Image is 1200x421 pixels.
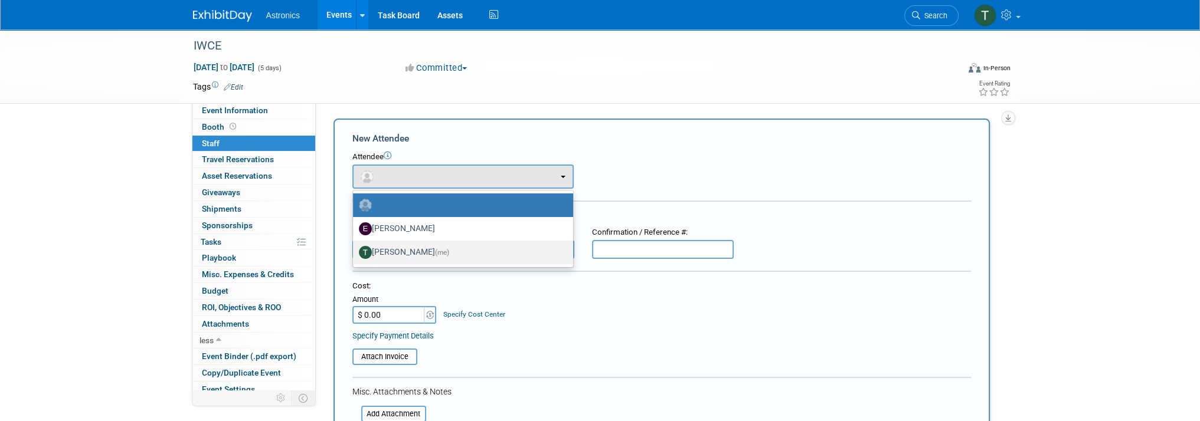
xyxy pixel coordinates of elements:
[974,4,996,27] img: Tiffany Branin
[443,310,505,318] a: Specify Cost Center
[352,331,434,340] a: Specify Payment Details
[192,316,315,332] a: Attachments
[202,269,294,279] span: Misc. Expenses & Credits
[202,221,253,230] span: Sponsorships
[192,381,315,397] a: Event Settings
[359,243,561,262] label: [PERSON_NAME]
[202,351,296,361] span: Event Binder (.pdf export)
[202,122,238,131] span: Booth
[192,250,315,266] a: Playbook
[920,11,947,20] span: Search
[6,5,601,17] body: Rich Text Area. Press ALT-0 for help.
[192,300,315,315] a: ROI, Objectives & ROO
[889,61,1011,79] div: Event Format
[904,5,959,26] a: Search
[192,333,315,348] a: less
[352,281,971,292] div: Cost:
[192,119,315,135] a: Booth
[224,83,243,91] a: Edit
[435,248,449,256] span: (me)
[218,63,230,72] span: to
[352,294,438,306] div: Amount
[266,11,300,20] span: Astronics
[201,237,221,246] span: Tasks
[359,246,372,259] img: T.jpg
[202,106,268,115] span: Event Information
[192,283,315,299] a: Budget
[271,390,292,406] td: Personalize Event Tab Strip
[202,188,240,197] span: Giveaways
[359,222,372,235] img: E.jpg
[359,219,561,238] label: [PERSON_NAME]
[592,227,734,238] div: Confirmation / Reference #:
[291,390,315,406] td: Toggle Event Tabs
[189,35,941,57] div: IWCE
[192,136,315,152] a: Staff
[192,152,315,167] a: Travel Reservations
[192,168,315,184] a: Asset Reservations
[969,63,980,73] img: Format-Inperson.png
[202,286,228,295] span: Budget
[352,152,971,163] div: Attendee
[202,204,241,213] span: Shipments
[202,384,255,394] span: Event Settings
[192,201,315,217] a: Shipments
[359,199,372,212] img: Unassigned-User-Icon.png
[192,365,315,381] a: Copy/Duplicate Event
[192,218,315,233] a: Sponsorships
[202,139,220,148] span: Staff
[193,10,252,22] img: ExhibitDay
[202,171,272,180] span: Asset Reservations
[202,302,281,312] span: ROI, Objectives & ROO
[193,81,243,93] td: Tags
[227,122,238,131] span: Booth not reserved yet
[192,267,315,282] a: Misc. Expenses & Credits
[192,348,315,364] a: Event Binder (.pdf export)
[352,132,971,145] div: New Attendee
[192,234,315,250] a: Tasks
[202,154,274,164] span: Travel Reservations
[401,62,472,74] button: Committed
[257,64,282,72] span: (5 days)
[200,336,214,345] span: less
[982,64,1010,73] div: In-Person
[352,386,971,397] div: Misc. Attachments & Notes
[192,103,315,119] a: Event Information
[202,368,281,377] span: Copy/Duplicate Event
[202,253,236,262] span: Playbook
[193,62,255,73] span: [DATE] [DATE]
[202,319,249,328] span: Attachments
[192,185,315,200] a: Giveaways
[352,209,971,221] div: Registration / Ticket Info (optional)
[977,81,1009,87] div: Event Rating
